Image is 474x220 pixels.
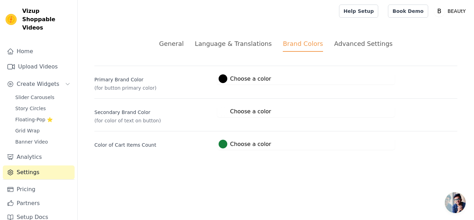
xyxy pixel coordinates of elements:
[94,139,212,148] label: Color of Cart Items Count
[437,8,441,15] text: B
[219,74,271,83] label: Choose a color
[3,165,75,179] a: Settings
[15,127,40,134] span: Grid Wrap
[445,192,466,213] div: Open chat
[219,107,271,116] label: Choose a color
[6,14,17,25] img: Vizup
[94,106,212,116] label: Secondary Brand Color
[15,94,54,101] span: Slider Carousels
[3,182,75,196] a: Pricing
[11,137,75,147] a: Banner Video
[388,5,428,18] a: Book Demo
[3,196,75,210] a: Partners
[334,39,392,48] div: Advanced Settings
[434,5,468,17] button: B BEAUtY
[217,106,272,117] button: Choose a color color picker
[217,138,272,150] button: Choose a color color picker
[217,73,272,84] button: Choose a color color picker
[15,116,53,123] span: Floating-Pop ⭐
[159,39,184,48] div: General
[283,39,323,52] div: Brand Colors
[15,105,46,112] span: Story Circles
[22,7,72,32] span: Vizup Shoppable Videos
[94,117,212,124] p: (for color of text on button)
[94,84,212,91] p: (for button primary color)
[11,92,75,102] a: Slider Carousels
[339,5,378,18] a: Help Setup
[445,5,468,17] p: BEAUtY
[3,150,75,164] a: Analytics
[17,80,59,88] span: Create Widgets
[94,73,212,83] label: Primary Brand Color
[3,60,75,74] a: Upload Videos
[3,77,75,91] button: Create Widgets
[11,115,75,124] a: Floating-Pop ⭐
[219,140,271,148] label: Choose a color
[11,104,75,113] a: Story Circles
[11,126,75,136] a: Grid Wrap
[3,44,75,58] a: Home
[195,39,272,48] div: Language & Translations
[15,138,48,145] span: Banner Video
